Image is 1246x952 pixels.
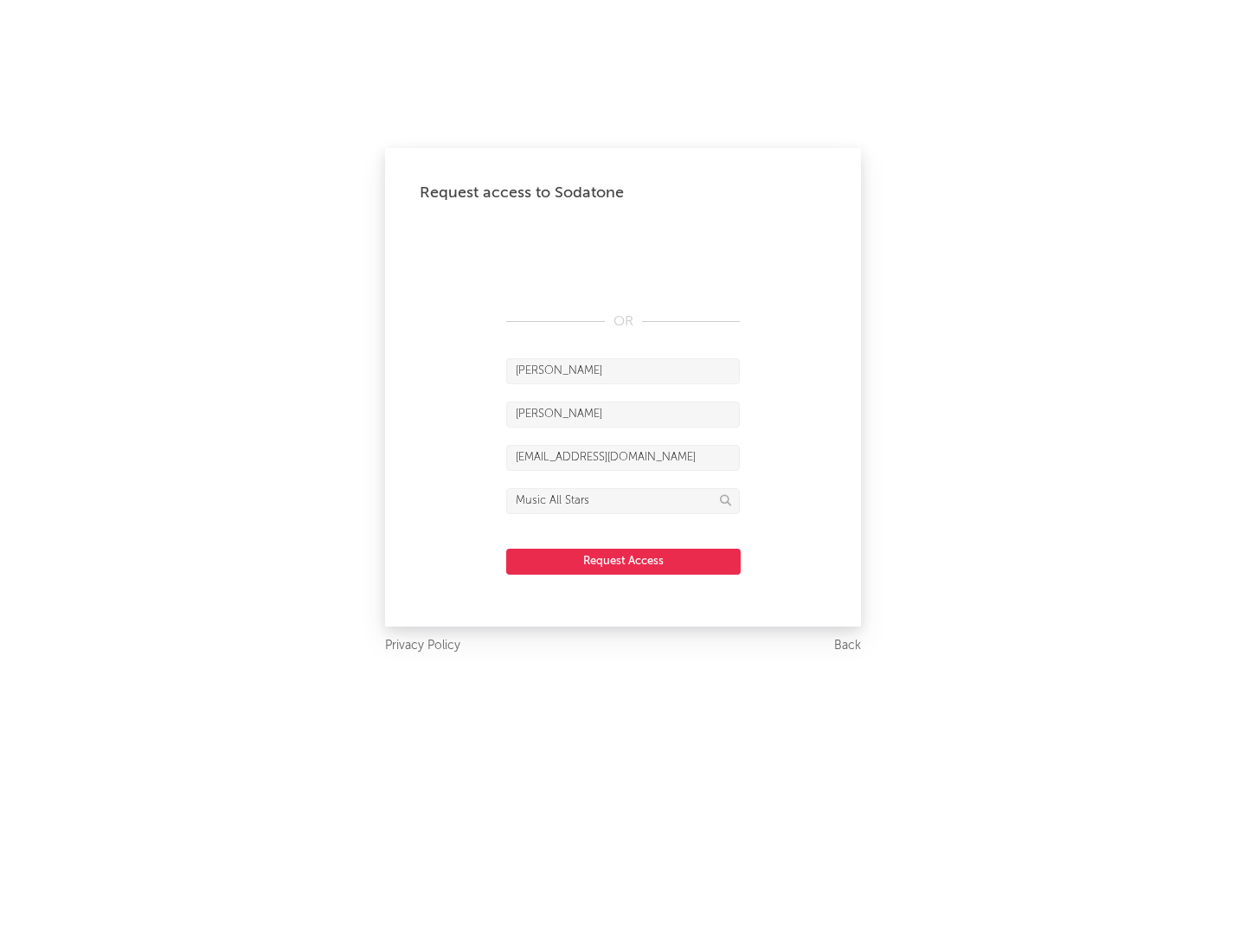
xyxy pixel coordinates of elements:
a: Privacy Policy [385,635,460,657]
div: OR [506,312,740,332]
div: Request access to Sodatone [420,183,826,203]
input: Division [506,488,740,514]
input: First Name [506,358,740,384]
button: Request Access [506,549,741,575]
input: Last Name [506,402,740,428]
a: Back [834,635,861,657]
input: Email [506,445,740,471]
